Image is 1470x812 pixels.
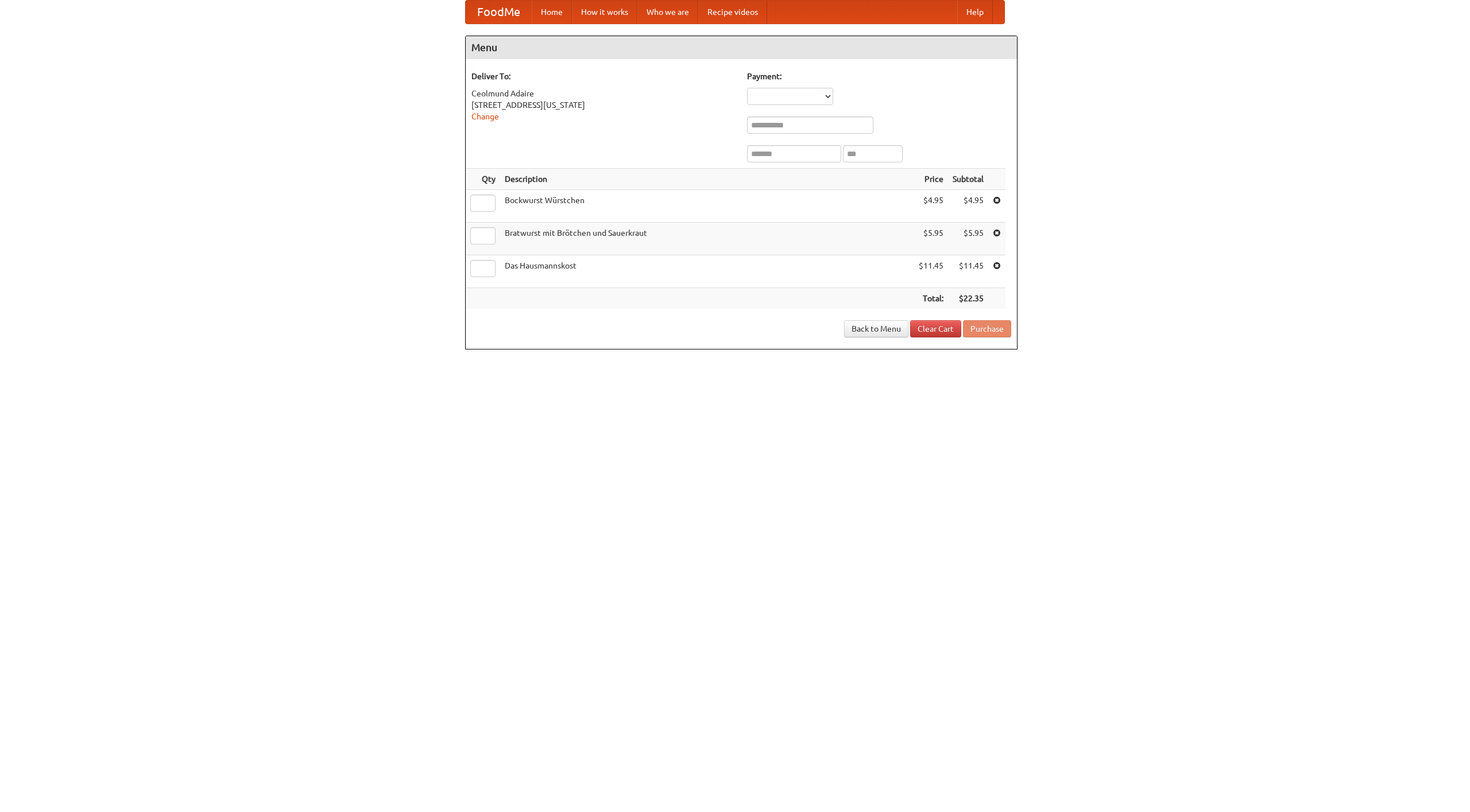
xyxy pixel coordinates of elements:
[948,255,988,288] td: $11.45
[844,320,908,337] a: Back to Menu
[914,190,948,223] td: $4.95
[948,169,988,190] th: Subtotal
[948,190,988,223] td: $4.95
[914,288,948,309] th: Total:
[471,71,736,82] h5: Deliver To:
[471,88,736,99] div: Ceolmund Adaire
[963,320,1011,337] button: Purchase
[500,223,914,255] td: Bratwurst mit Brötchen und Sauerkraut
[466,36,1017,59] h4: Menu
[914,169,948,190] th: Price
[500,255,914,288] td: Das Hausmannskost
[910,320,961,337] a: Clear Cart
[957,1,993,24] a: Help
[471,99,736,111] div: [STREET_ADDRESS][US_STATE]
[747,71,1011,82] h5: Payment:
[637,1,698,24] a: Who we are
[532,1,572,24] a: Home
[914,255,948,288] td: $11.45
[471,112,499,121] a: Change
[948,223,988,255] td: $5.95
[500,169,914,190] th: Description
[914,223,948,255] td: $5.95
[500,190,914,223] td: Bockwurst Würstchen
[572,1,637,24] a: How it works
[948,288,988,309] th: $22.35
[466,1,532,24] a: FoodMe
[698,1,767,24] a: Recipe videos
[466,169,500,190] th: Qty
